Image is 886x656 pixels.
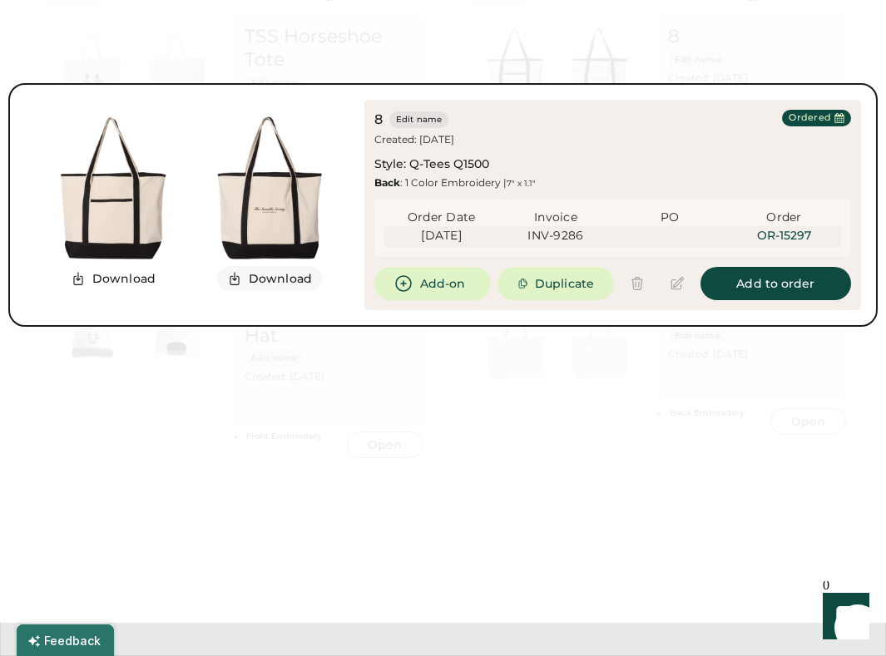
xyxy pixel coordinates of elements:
button: This item is used in an order and cannot be edited. You can "Duplicate" the product instead. [661,267,694,300]
img: generate-image [35,110,191,266]
button: This item is used in an order and cannot be deleted. You can "Hide product" instead. [621,267,654,300]
div: 8 [374,110,383,130]
div: INV-9286 [498,228,612,244]
iframe: Front Chat [807,581,879,653]
button: Duplicate [497,267,614,300]
font: 7" x 1.1" [507,178,536,189]
div: OR-15297 [727,228,841,244]
div: Order [727,210,841,226]
button: Last Order Date: [834,113,844,123]
strong: Back [374,176,400,189]
img: generate-image [191,110,348,266]
button: Add-on [374,267,491,300]
div: : 1 Color Embroidery | [374,176,536,190]
div: Created: [DATE] [374,133,458,146]
button: Add to order [700,267,851,300]
div: PO [613,210,727,226]
button: Edit name [389,111,448,128]
div: Invoice [498,210,612,226]
div: [DATE] [384,228,498,244]
div: Order Date [384,210,498,226]
div: Style: Q-Tees Q1500 [374,156,489,173]
div: Ordered [789,111,831,125]
button: Download [217,266,322,291]
button: Download [61,266,166,291]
